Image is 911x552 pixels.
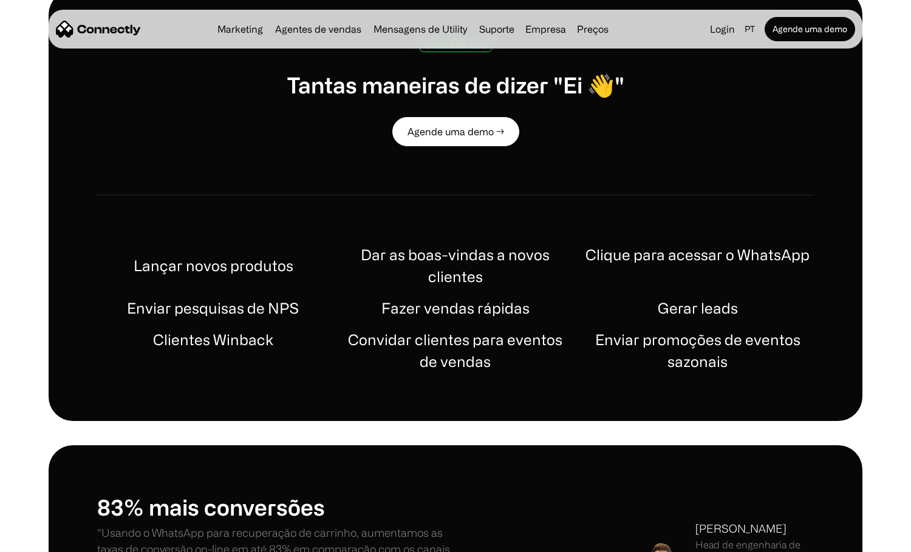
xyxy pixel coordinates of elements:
div: Empresa [525,21,566,38]
h1: Tantas maneiras de dizer "Ei 👋" [287,72,624,98]
aside: Language selected: Português (Brasil) [12,530,73,548]
h1: Enviar promoções de eventos sazonais [581,329,814,372]
h1: Clique para acessar o WhatsApp [585,244,810,266]
div: [PERSON_NAME] [695,520,814,537]
h1: Clientes Winback [153,329,273,351]
h1: 83% mais conversões [97,494,455,520]
h1: Dar as boas-vindas a novos clientes [339,244,572,288]
a: Login [705,21,740,38]
h1: Lançar novos produtos [134,255,293,277]
a: Agende uma demo [765,17,855,41]
h1: Gerar leads [658,297,738,319]
a: Mensagens de Utility [369,24,472,34]
a: Marketing [213,24,268,34]
a: Agentes de vendas [270,24,366,34]
h1: Convidar clientes para eventos de vendas [339,329,572,372]
div: CASOS DE USO [424,41,488,50]
div: Empresa [522,21,570,38]
ul: Language list [24,531,73,548]
h1: Fazer vendas rápidas [381,297,530,319]
a: Preços [572,24,613,34]
div: pt [740,21,762,38]
h1: Enviar pesquisas de NPS [127,297,299,319]
a: Suporte [474,24,519,34]
a: Agende uma demo → [392,117,519,146]
div: pt [745,21,755,38]
a: home [56,20,141,38]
